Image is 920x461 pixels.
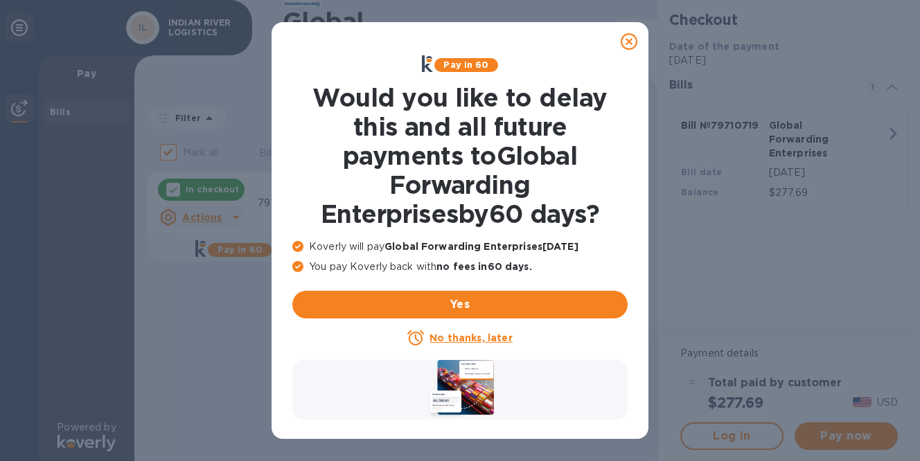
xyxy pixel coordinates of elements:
b: Global Forwarding Enterprises [DATE] [384,241,578,252]
b: Pay in 60 [443,60,488,70]
p: You pay Koverly back with [292,260,628,274]
p: Koverly will pay [292,239,628,254]
b: no fees in 60 days . [436,261,531,272]
button: Yes [292,291,628,318]
u: No thanks, later [430,332,512,343]
h1: Would you like to delay this and all future payments to Global Forwarding Enterprises by 60 days ? [292,83,628,228]
span: Yes [303,296,617,313]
